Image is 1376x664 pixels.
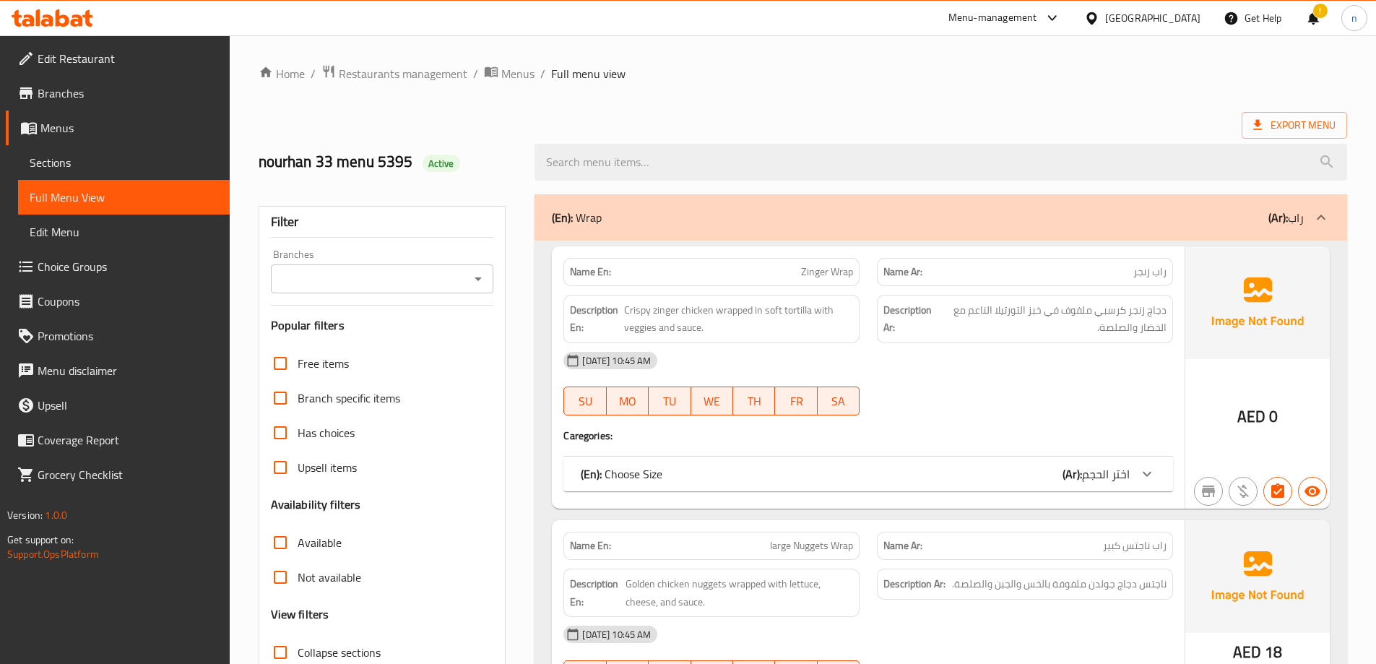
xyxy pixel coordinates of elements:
[733,387,775,415] button: TH
[654,391,685,412] span: TU
[1185,246,1330,359] img: Ae5nvW7+0k+MAAAAAElFTkSuQmCC
[552,207,573,228] b: (En):
[739,391,769,412] span: TH
[576,628,657,642] span: [DATE] 10:45 AM
[563,457,1173,491] div: (En): Choose Size(Ar):اختر الحجم
[697,391,727,412] span: WE
[570,391,600,412] span: SU
[6,353,230,388] a: Menu disclaimer
[7,545,99,564] a: Support.OpsPlatform
[551,65,626,82] span: Full menu view
[6,76,230,111] a: Branches
[38,431,218,449] span: Coverage Report
[38,397,218,414] span: Upsell
[952,575,1167,593] span: ناجتس دجاج جولدن ملفوفة بالخس والجبن والصلصة.
[321,64,467,83] a: Restaurants management
[6,249,230,284] a: Choice Groups
[38,362,218,379] span: Menu disclaimer
[7,506,43,525] span: Version:
[298,355,349,372] span: Free items
[1268,209,1304,226] p: راب
[570,264,611,280] strong: Name En:
[271,317,494,334] h3: Popular filters
[1237,402,1265,431] span: AED
[1298,477,1327,506] button: Available
[45,506,67,525] span: 1.0.0
[468,269,488,289] button: Open
[775,387,817,415] button: FR
[6,41,230,76] a: Edit Restaurant
[1082,463,1130,485] span: اختر الحجم
[535,194,1347,241] div: (En): Wrap(Ar):راب
[649,387,691,415] button: TU
[423,157,460,171] span: Active
[38,293,218,310] span: Coupons
[626,575,853,611] span: Golden chicken nuggets wrapped with lettuce, cheese, and sauce.
[818,387,860,415] button: SA
[581,463,602,485] b: (En):
[6,319,230,353] a: Promotions
[30,154,218,171] span: Sections
[581,465,662,483] p: Choose Size
[6,388,230,423] a: Upsell
[1229,477,1258,506] button: Purchased item
[607,387,649,415] button: MO
[38,466,218,483] span: Grocery Checklist
[271,207,494,238] div: Filter
[1269,402,1278,431] span: 0
[271,606,329,623] h3: View filters
[38,85,218,102] span: Branches
[30,189,218,206] span: Full Menu View
[1351,10,1357,26] span: n
[883,264,922,280] strong: Name Ar:
[423,155,460,172] div: Active
[535,144,1347,181] input: search
[1253,116,1336,134] span: Export Menu
[30,223,218,241] span: Edit Menu
[298,644,381,661] span: Collapse sections
[801,264,853,280] span: Zinger Wrap
[18,145,230,180] a: Sections
[1063,463,1082,485] b: (Ar):
[563,428,1173,443] h4: Caregories:
[570,538,611,553] strong: Name En:
[473,65,478,82] li: /
[1103,538,1167,553] span: راب ناجتس كبير
[883,301,933,337] strong: Description Ar:
[6,457,230,492] a: Grocery Checklist
[883,575,946,593] strong: Description Ar:
[259,65,305,82] a: Home
[38,50,218,67] span: Edit Restaurant
[540,65,545,82] li: /
[38,327,218,345] span: Promotions
[563,387,606,415] button: SU
[38,258,218,275] span: Choice Groups
[6,111,230,145] a: Menus
[570,575,623,611] strong: Description En:
[570,301,620,337] strong: Description En:
[937,301,1167,337] span: دجاج زنجر كرسبي ملفوف في خبز التورتيلا الناعم مع الخضار والصلصة.
[298,569,361,586] span: Not available
[40,119,218,137] span: Menus
[1268,207,1288,228] b: (Ar):
[7,530,74,549] span: Get support on:
[770,538,853,553] span: large Nuggets Wrap
[576,354,657,368] span: [DATE] 10:45 AM
[552,209,602,226] p: Wrap
[18,215,230,249] a: Edit Menu
[781,391,811,412] span: FR
[298,534,342,551] span: Available
[271,496,361,513] h3: Availability filters
[691,387,733,415] button: WE
[1263,477,1292,506] button: Has choices
[1105,10,1200,26] div: [GEOGRAPHIC_DATA]
[624,301,854,337] span: Crispy zinger chicken wrapped in soft tortilla with veggies and sauce.
[298,424,355,441] span: Has choices
[1194,477,1223,506] button: Not branch specific item
[1242,112,1347,139] span: Export Menu
[1185,520,1330,633] img: Ae5nvW7+0k+MAAAAAElFTkSuQmCC
[259,151,518,173] h2: nourhan 33 menu 5395
[501,65,535,82] span: Menus
[259,64,1347,83] nav: breadcrumb
[823,391,854,412] span: SA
